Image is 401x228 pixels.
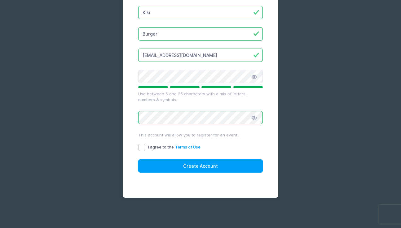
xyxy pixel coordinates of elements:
[138,159,263,173] button: Create Account
[138,6,263,19] input: First Name
[138,132,263,138] div: This account will allow you to register for an event.
[175,144,200,149] a: Terms of Use
[138,49,263,62] input: Email
[138,91,263,103] div: Use between 6 and 25 characters with a mix of letters, numbers & symbols.
[138,27,263,41] input: Last Name
[148,144,200,149] span: I agree to the
[138,144,145,151] input: I agree to theTerms of Use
